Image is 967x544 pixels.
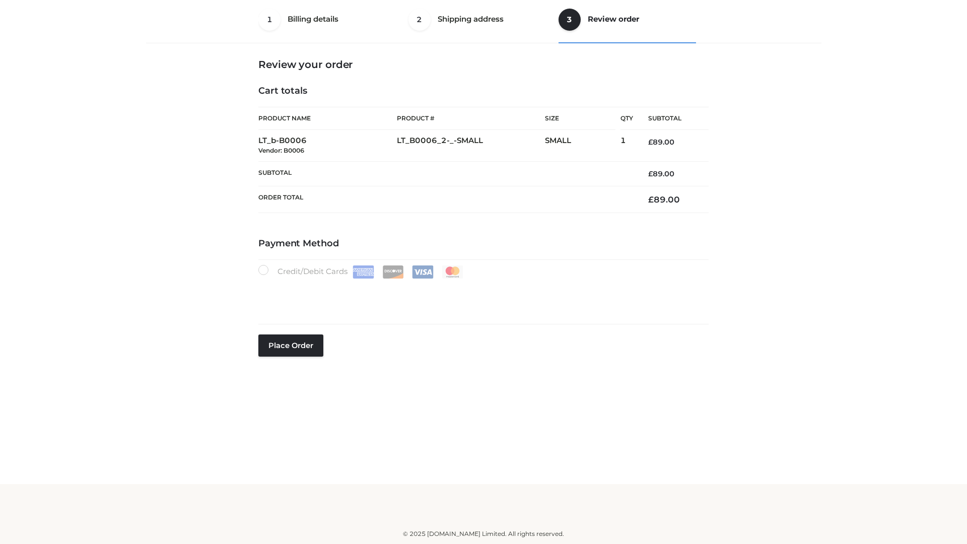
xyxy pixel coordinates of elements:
span: £ [648,169,653,178]
th: Order Total [258,186,633,213]
td: SMALL [545,130,620,162]
span: £ [648,194,654,205]
button: Place order [258,334,323,357]
bdi: 89.00 [648,138,674,147]
h4: Payment Method [258,238,709,249]
td: LT_B0006_2-_-SMALL [397,130,545,162]
img: Visa [412,265,434,279]
td: 1 [620,130,633,162]
th: Qty [620,107,633,130]
th: Product # [397,107,545,130]
bdi: 89.00 [648,194,680,205]
small: Vendor: B0006 [258,147,304,154]
th: Subtotal [258,161,633,186]
span: £ [648,138,653,147]
img: Amex [353,265,374,279]
bdi: 89.00 [648,169,674,178]
td: LT_b-B0006 [258,130,397,162]
h3: Review your order [258,58,709,71]
th: Product Name [258,107,397,130]
div: © 2025 [DOMAIN_NAME] Limited. All rights reserved. [150,529,817,539]
img: Discover [382,265,404,279]
th: Size [545,107,615,130]
label: Credit/Debit Cards [258,265,464,279]
th: Subtotal [633,107,709,130]
iframe: Secure payment input frame [256,277,707,313]
img: Mastercard [442,265,463,279]
h4: Cart totals [258,86,709,97]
